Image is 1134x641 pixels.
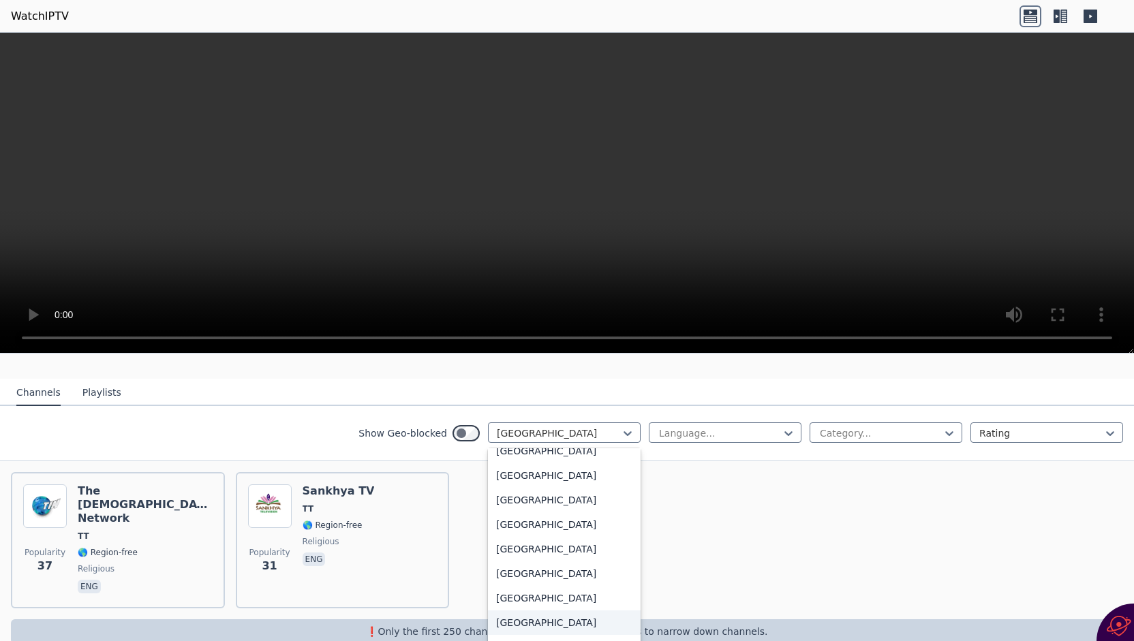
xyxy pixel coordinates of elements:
div: [GEOGRAPHIC_DATA] [488,610,641,635]
label: Show Geo-blocked [358,426,447,440]
h6: The [DEMOGRAPHIC_DATA] Network [78,484,213,525]
span: Popularity [25,547,65,558]
img: Sankhya TV [248,484,292,528]
h6: Sankhya TV [303,484,375,498]
span: 31 [262,558,277,574]
span: religious [78,563,114,574]
div: [GEOGRAPHIC_DATA] [488,561,641,586]
span: TT [78,531,89,542]
p: eng [78,580,101,593]
p: eng [303,552,326,566]
span: TT [303,503,314,514]
div: [GEOGRAPHIC_DATA] [488,463,641,488]
span: 🌎 Region-free [303,520,363,531]
span: religious [303,536,339,547]
span: 37 [37,558,52,574]
img: The Islamic Network [23,484,67,528]
a: WatchIPTV [11,8,69,25]
div: [GEOGRAPHIC_DATA] [488,439,641,463]
div: [GEOGRAPHIC_DATA] [488,537,641,561]
div: [GEOGRAPHIC_DATA] [488,488,641,512]
span: Popularity [249,547,290,558]
div: [GEOGRAPHIC_DATA] [488,586,641,610]
button: Channels [16,380,61,406]
div: [GEOGRAPHIC_DATA] [488,512,641,537]
p: ❗️Only the first 250 channels are returned, use the filters to narrow down channels. [16,625,1118,638]
span: 🌎 Region-free [78,547,138,558]
button: Playlists [82,380,121,406]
